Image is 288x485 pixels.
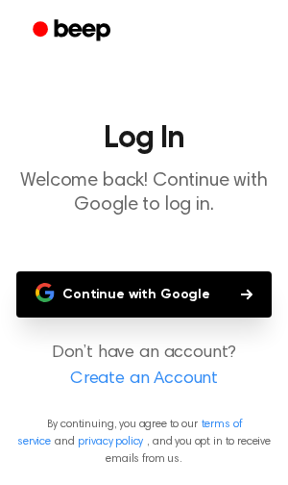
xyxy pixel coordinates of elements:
[19,13,128,50] a: Beep
[19,367,269,393] a: Create an Account
[16,271,272,318] button: Continue with Google
[15,341,273,393] p: Don’t have an account?
[15,123,273,154] h1: Log In
[78,436,143,447] a: privacy policy
[15,169,273,217] p: Welcome back! Continue with Google to log in.
[15,416,273,468] p: By continuing, you agree to our and , and you opt in to receive emails from us.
